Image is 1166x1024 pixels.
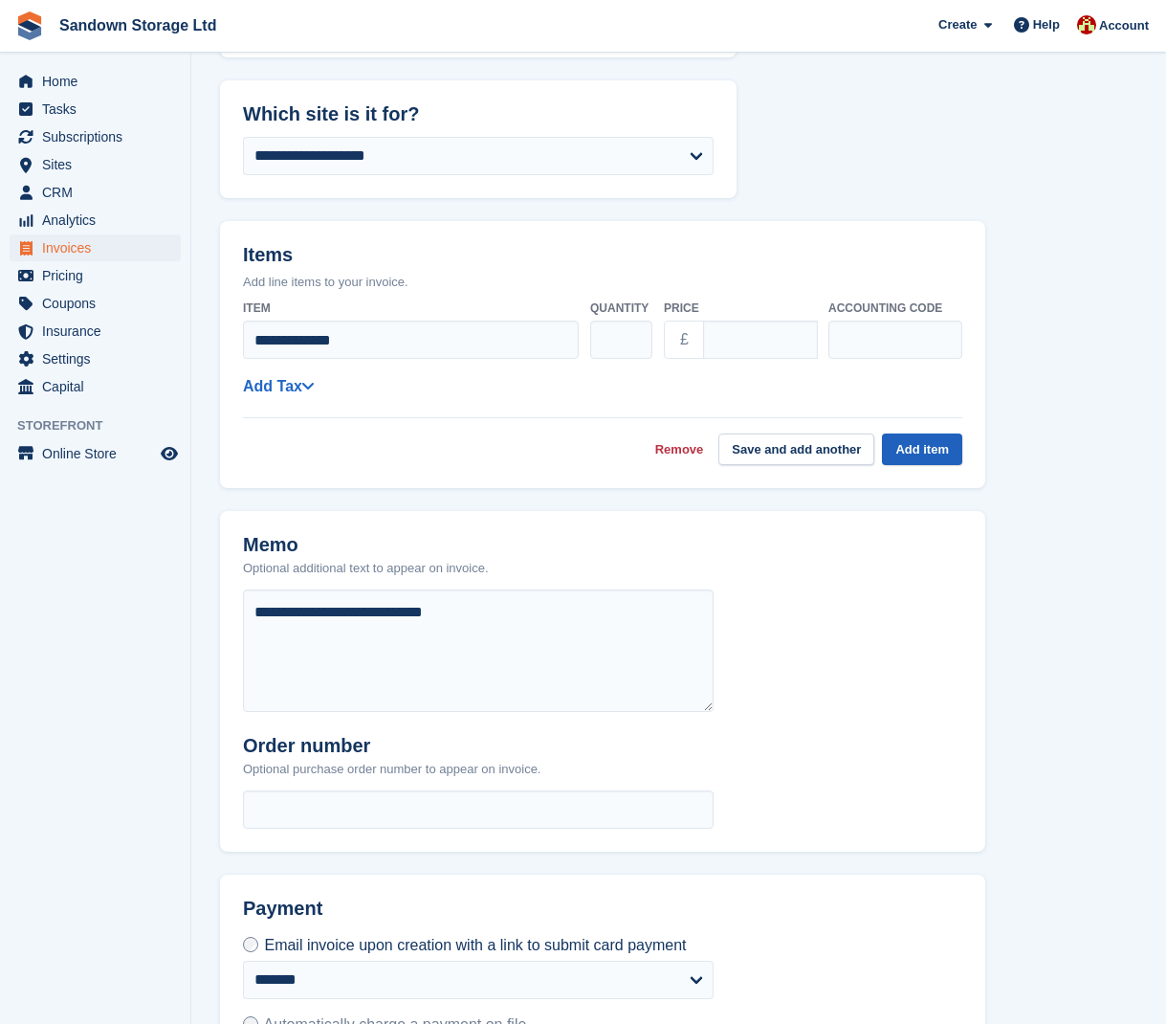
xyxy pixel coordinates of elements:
input: Email invoice upon creation with a link to submit card payment [243,937,258,952]
a: menu [10,440,181,467]
a: menu [10,345,181,372]
a: menu [10,96,181,122]
span: Account [1099,16,1149,35]
a: menu [10,207,181,234]
a: menu [10,373,181,400]
a: menu [10,262,181,289]
span: Coupons [42,290,157,317]
a: menu [10,123,181,150]
h2: Which site is it for? [243,103,714,125]
span: Invoices [42,234,157,261]
h2: Memo [243,534,489,556]
p: Add line items to your invoice. [243,273,962,292]
span: CRM [42,179,157,206]
p: Optional purchase order number to appear on invoice. [243,760,540,779]
a: menu [10,290,181,317]
a: menu [10,68,181,95]
h2: Payment [243,898,714,935]
span: Settings [42,345,157,372]
span: Analytics [42,207,157,234]
span: Home [42,68,157,95]
button: Add item [882,434,962,465]
label: Accounting code [828,300,962,317]
span: Online Store [42,440,157,467]
a: Remove [655,440,704,459]
a: menu [10,318,181,345]
p: Optional additional text to appear on invoice. [243,559,489,578]
a: menu [10,234,181,261]
label: Price [664,300,817,317]
span: Help [1033,15,1060,34]
img: Jessica Durrant [1077,15,1096,34]
h2: Items [243,244,962,270]
span: Create [938,15,977,34]
a: menu [10,179,181,206]
label: Item [243,300,579,317]
span: Insurance [42,318,157,345]
a: Sandown Storage Ltd [52,10,224,41]
a: Preview store [158,442,181,465]
span: Sites [42,151,157,178]
span: Storefront [17,416,190,435]
img: stora-icon-8386f47178a22dfd0bd8f6a31ec36ba5ce8667c1dd55bd0f319d3a0aa187defe.svg [15,11,44,40]
span: Pricing [42,262,157,289]
span: Capital [42,373,157,400]
button: Save and add another [718,434,874,465]
label: Quantity [590,300,652,317]
h2: Order number [243,735,540,757]
span: Email invoice upon creation with a link to submit card payment [264,937,686,953]
span: Subscriptions [42,123,157,150]
a: Add Tax [243,378,314,394]
a: menu [10,151,181,178]
span: Tasks [42,96,157,122]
